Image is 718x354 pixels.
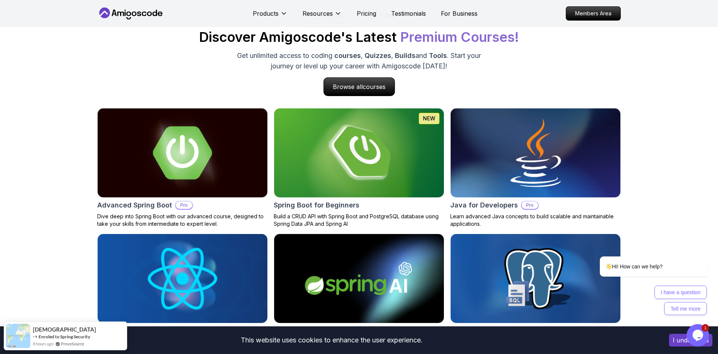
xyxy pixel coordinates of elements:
[687,324,711,347] iframe: chat widget
[39,334,90,339] a: Enroled to Spring Security
[324,78,395,96] p: Browse all
[669,334,712,347] button: Accept cookies
[450,213,621,228] p: Learn advanced Java concepts to build scalable and maintainable applications.
[303,9,342,24] button: Resources
[176,201,192,209] p: Pro
[97,108,268,228] a: Advanced Spring Boot cardAdvanced Spring BootProDive deep into Spring Boot with our advanced cour...
[391,9,426,18] a: Testimonials
[429,52,447,59] span: Tools
[451,234,620,323] img: SQL and Databases Fundamentals card
[274,108,444,197] img: Spring Boot for Beginners card
[33,341,53,347] span: 8 hours ago
[274,326,304,336] h2: Spring AI
[33,326,93,333] span: [DEMOGRAPHIC_DATA]
[97,326,184,336] h2: React JS Developer Guide
[98,234,267,323] img: React JS Developer Guide card
[566,7,620,20] p: Members Area
[576,189,711,320] iframe: chat widget
[303,9,333,18] p: Resources
[274,213,444,228] p: Build a CRUD API with Spring Boot and PostgreSQL database using Spring Data JPA and Spring AI
[363,83,386,90] span: courses
[323,77,395,96] a: Browse allcourses
[450,234,621,353] a: SQL and Databases Fundamentals cardSQL and Databases FundamentalsProMaster SQL and database funda...
[93,106,272,200] img: Advanced Spring Boot card
[365,52,391,59] span: Quizzes
[61,341,84,347] a: ProveSource
[233,50,485,71] p: Get unlimited access to coding , , and . Start your journey or level up your career with Amigosco...
[400,29,519,45] span: Premium Courses!
[451,108,620,197] img: Java for Developers card
[274,234,444,323] img: Spring AI card
[274,234,444,353] a: Spring AI cardSpring AIProWelcome to the Spring AI course! Learn to build intelligent application...
[522,201,538,209] p: Pro
[395,52,415,59] span: Builds
[199,30,519,44] h2: Discover Amigoscode's Latest
[253,9,279,18] p: Products
[253,9,288,24] button: Products
[274,200,359,210] h2: Spring Boot for Beginners
[357,9,376,18] a: Pricing
[33,333,38,339] span: ->
[6,332,658,348] div: This website uses cookies to enhance the user experience.
[274,108,444,228] a: Spring Boot for Beginners cardNEWSpring Boot for BeginnersBuild a CRUD API with Spring Boot and P...
[97,200,172,210] h2: Advanced Spring Boot
[334,52,361,59] span: courses
[97,213,268,228] p: Dive deep into Spring Boot with our advanced course, designed to take your skills from intermedia...
[423,115,435,122] p: NEW
[566,6,621,21] a: Members Area
[441,9,478,18] a: For Business
[450,200,518,210] h2: Java for Developers
[450,108,621,228] a: Java for Developers cardJava for DevelopersProLearn advanced Java concepts to build scalable and ...
[97,234,268,353] a: React JS Developer Guide cardReact JS Developer GuideProLearn ReactJS from the ground up and mast...
[6,324,30,348] img: provesource social proof notification image
[450,326,564,336] h2: SQL and Databases Fundamentals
